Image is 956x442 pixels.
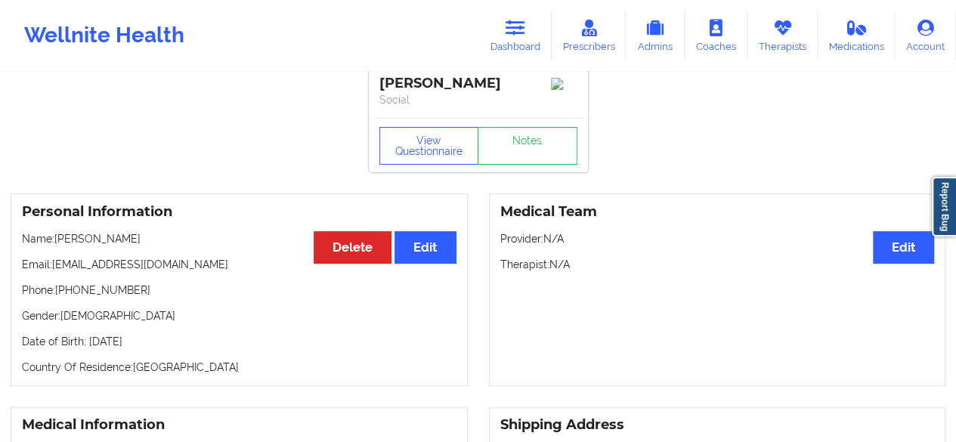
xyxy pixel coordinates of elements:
p: Phone: [PHONE_NUMBER] [22,283,456,298]
a: Prescribers [552,11,627,60]
p: Gender: [DEMOGRAPHIC_DATA] [22,308,456,323]
p: Date of Birth: [DATE] [22,334,456,349]
p: Name: [PERSON_NAME] [22,231,456,246]
button: Delete [314,231,391,264]
div: [PERSON_NAME] [379,75,577,92]
button: Edit [394,231,456,264]
a: Account [895,11,956,60]
h3: Shipping Address [500,416,935,434]
a: Notes [478,127,577,165]
p: Provider: N/A [500,231,935,246]
a: Therapists [747,11,818,60]
button: Edit [873,231,934,264]
a: Dashboard [479,11,552,60]
p: Email: [EMAIL_ADDRESS][DOMAIN_NAME] [22,257,456,272]
a: Coaches [685,11,747,60]
button: View Questionnaire [379,127,479,165]
p: Country Of Residence: [GEOGRAPHIC_DATA] [22,360,456,375]
h3: Personal Information [22,203,456,221]
p: Therapist: N/A [500,257,935,272]
img: Image%2Fplaceholer-image.png [551,78,577,90]
a: Medications [818,11,896,60]
a: Admins [626,11,685,60]
h3: Medical Team [500,203,935,221]
h3: Medical Information [22,416,456,434]
p: Social [379,92,577,107]
a: Report Bug [932,177,956,236]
